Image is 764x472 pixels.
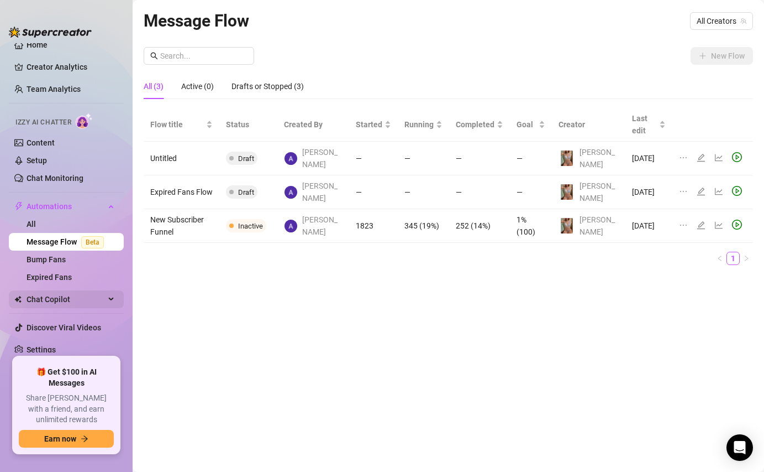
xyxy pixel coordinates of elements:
[27,255,66,264] a: Bump Fans
[697,221,705,230] span: edit
[552,108,625,142] th: Creator
[579,215,615,236] span: [PERSON_NAME]
[625,175,672,209] td: [DATE]
[740,252,753,265] button: right
[510,209,552,243] td: 1% (100)
[632,112,657,137] span: Last edit
[27,323,101,332] a: Discover Viral Videos
[349,209,398,243] td: 1823
[510,108,552,142] th: Goal
[713,252,726,265] button: left
[27,85,81,94] a: Team Analytics
[349,108,398,142] th: Started
[714,153,723,162] span: line-chart
[404,118,434,131] span: Running
[27,138,55,147] a: Content
[625,108,672,142] th: Last edit
[679,221,688,230] span: ellipsis
[284,152,297,165] img: Alexandra Lee
[76,113,93,129] img: AI Chatter
[697,13,746,29] span: All Creators
[19,367,114,388] span: 🎁 Get $100 in AI Messages
[398,175,449,209] td: —
[579,148,615,169] span: [PERSON_NAME]
[691,47,753,65] button: New Flow
[726,252,740,265] li: 1
[579,181,615,203] span: [PERSON_NAME]
[14,295,22,303] img: Chat Copilot
[27,291,105,308] span: Chat Copilot
[349,175,398,209] td: —
[714,187,723,196] span: line-chart
[284,186,297,199] img: Alexandra Lee
[231,80,304,92] div: Drafts or Stopped (3)
[679,187,688,196] span: ellipsis
[559,151,575,166] img: Amelia
[625,142,672,175] td: [DATE]
[81,236,104,248] span: Beta
[27,220,36,229] a: All
[713,252,726,265] li: Previous Page
[238,188,254,196] span: Draft
[219,108,277,142] th: Status
[302,214,343,238] span: [PERSON_NAME]
[726,434,753,461] div: Open Intercom Messenger
[19,430,114,448] button: Earn nowarrow-right
[144,142,219,175] td: Untitled
[27,237,108,246] a: Message FlowBeta
[14,202,23,211] span: thunderbolt
[27,156,47,165] a: Setup
[302,180,343,204] span: [PERSON_NAME]
[714,221,723,230] span: line-chart
[9,27,92,38] img: logo-BBDzfeDw.svg
[732,186,742,196] span: play-circle
[81,435,88,443] span: arrow-right
[456,118,494,131] span: Completed
[27,58,115,76] a: Creator Analytics
[398,209,449,243] td: 345 (19%)
[740,18,747,24] span: team
[398,108,449,142] th: Running
[449,209,510,243] td: 252 (14%)
[238,154,254,163] span: Draft
[679,153,688,162] span: ellipsis
[150,52,158,60] span: search
[27,174,83,183] a: Chat Monitoring
[277,108,349,142] th: Created By
[727,252,739,264] a: 1
[160,50,247,62] input: Search...
[697,153,705,162] span: edit
[302,146,343,170] span: [PERSON_NAME]
[510,142,552,175] td: —
[144,108,219,142] th: Flow title
[144,8,249,34] article: Message Flow
[27,198,105,215] span: Automations
[27,40,48,49] a: Home
[697,187,705,196] span: edit
[625,209,672,243] td: [DATE]
[181,80,214,92] div: Active (0)
[449,175,510,209] td: —
[238,222,263,230] span: Inactive
[449,108,510,142] th: Completed
[15,117,71,128] span: Izzy AI Chatter
[27,273,72,282] a: Expired Fans
[44,434,76,443] span: Earn now
[150,118,204,131] span: Flow title
[349,142,398,175] td: —
[284,220,297,232] img: Alexandra Lee
[732,152,742,162] span: play-circle
[19,393,114,426] span: Share [PERSON_NAME] with a friend, and earn unlimited rewards
[356,118,382,131] span: Started
[144,175,219,209] td: Expired Fans Flow
[510,175,552,209] td: —
[449,142,510,175] td: —
[144,209,219,243] td: New Subscriber Funnel
[27,345,56,354] a: Settings
[144,80,164,92] div: All (3)
[559,218,575,234] img: Amelia
[732,220,742,230] span: play-circle
[743,255,750,262] span: right
[517,118,536,131] span: Goal
[398,142,449,175] td: —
